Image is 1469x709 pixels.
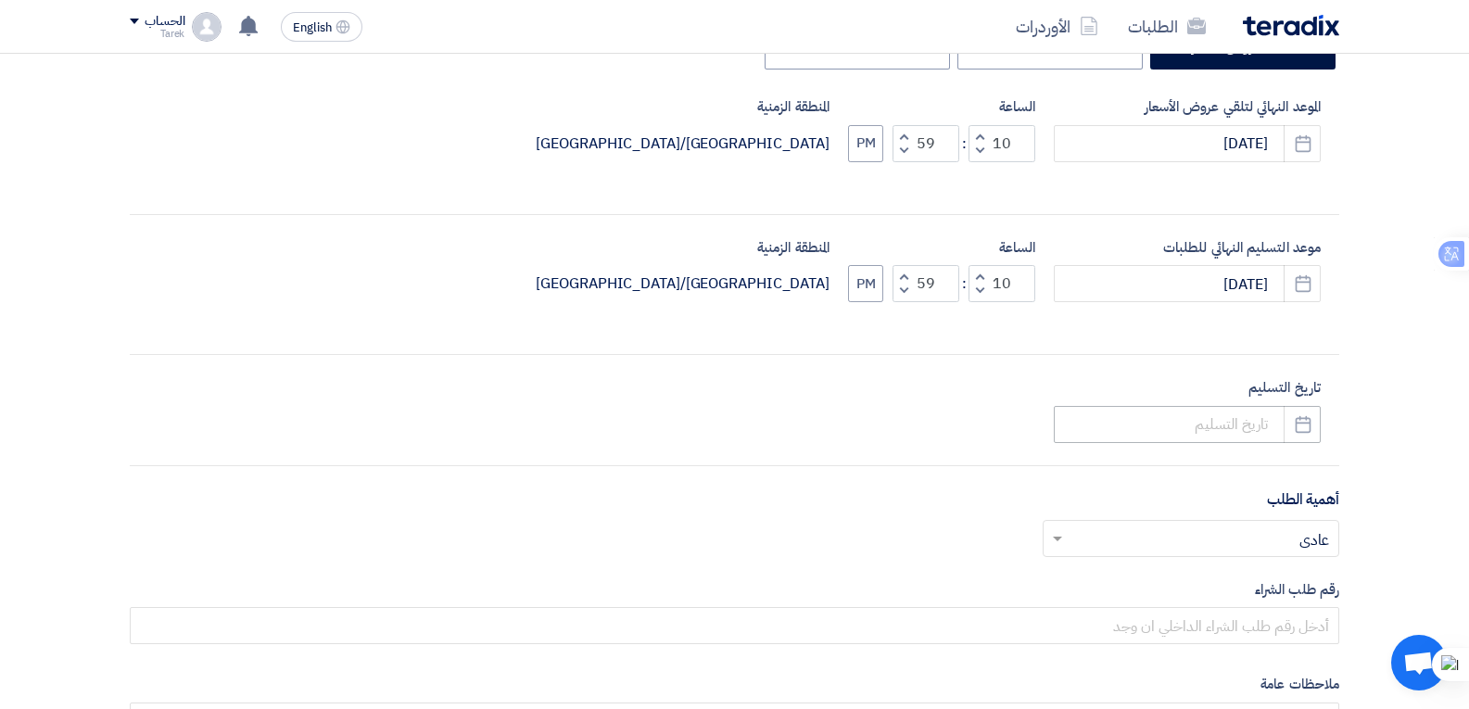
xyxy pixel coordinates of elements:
[1054,265,1321,302] input: موعد التسليم النهائي للطلبات
[1054,406,1321,443] input: تاريخ التسليم
[1113,5,1221,48] a: الطلبات
[959,133,969,155] div: :
[1054,237,1321,259] label: موعد التسليم النهائي للطلبات
[130,579,1339,601] label: رقم طلب الشراء
[536,237,829,259] label: المنطقة الزمنية
[969,125,1035,162] input: Hours
[130,607,1339,644] input: أدخل رقم طلب الشراء الداخلي ان وجد
[848,265,883,302] button: PM
[893,125,959,162] input: Minutes
[1054,377,1321,399] label: تاريخ التسليم
[848,125,883,162] button: PM
[536,96,829,118] label: المنطقة الزمنية
[130,29,184,39] div: Tarek
[893,265,959,302] input: Minutes
[281,12,362,42] button: English
[536,272,829,295] div: [GEOGRAPHIC_DATA]/[GEOGRAPHIC_DATA]
[130,674,1339,695] label: ملاحظات عامة
[1054,96,1321,118] label: الموعد النهائي لتلقي عروض الأسعار
[848,237,1035,259] label: الساعة
[1001,5,1113,48] a: الأوردرات
[145,14,184,30] div: الحساب
[1267,488,1339,511] label: أهمية الطلب
[1243,15,1339,36] img: Teradix logo
[536,133,829,155] div: [GEOGRAPHIC_DATA]/[GEOGRAPHIC_DATA]
[293,21,332,34] span: English
[1391,635,1447,690] a: Open chat
[192,12,222,42] img: profile_test.png
[969,265,1035,302] input: Hours
[848,96,1035,118] label: الساعة
[1054,125,1321,162] input: سنة-شهر-يوم
[959,272,969,295] div: :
